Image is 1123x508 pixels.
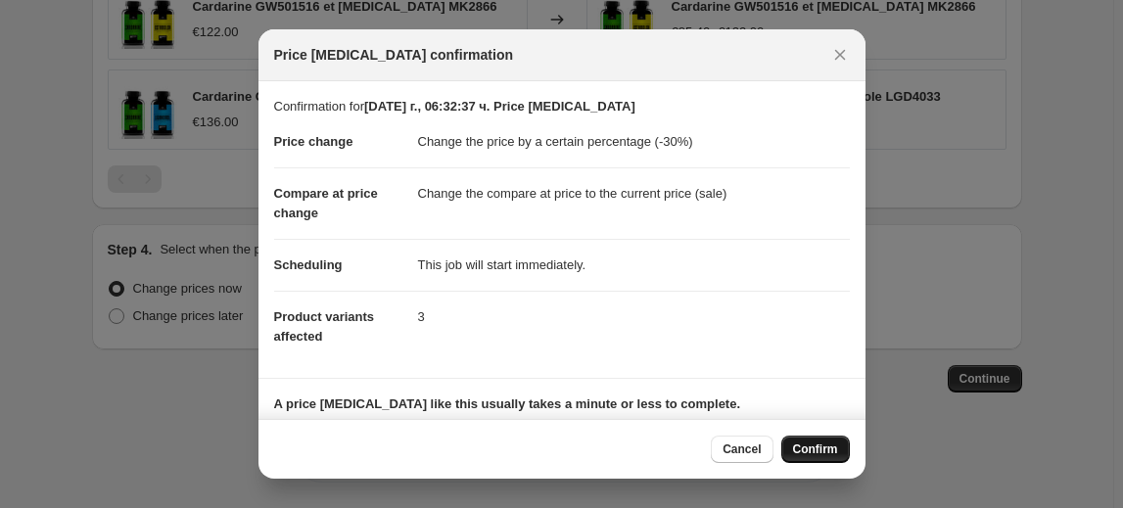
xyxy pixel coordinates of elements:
b: [DATE] г., 06:32:37 ч. Price [MEDICAL_DATA] [364,99,635,114]
span: Price change [274,134,353,149]
dd: This job will start immediately. [418,239,850,291]
dd: Change the compare at price to the current price (sale) [418,167,850,219]
span: Scheduling [274,257,343,272]
span: Compare at price change [274,186,378,220]
span: Confirm [793,441,838,457]
button: Close [826,41,854,69]
span: Product variants affected [274,309,375,344]
b: A price [MEDICAL_DATA] like this usually takes a minute or less to complete. [274,396,741,411]
dd: 3 [418,291,850,343]
span: Cancel [723,441,761,457]
dd: Change the price by a certain percentage (-30%) [418,116,850,167]
button: Confirm [781,436,850,463]
span: Price [MEDICAL_DATA] confirmation [274,45,514,65]
p: Confirmation for [274,97,850,116]
button: Cancel [711,436,772,463]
